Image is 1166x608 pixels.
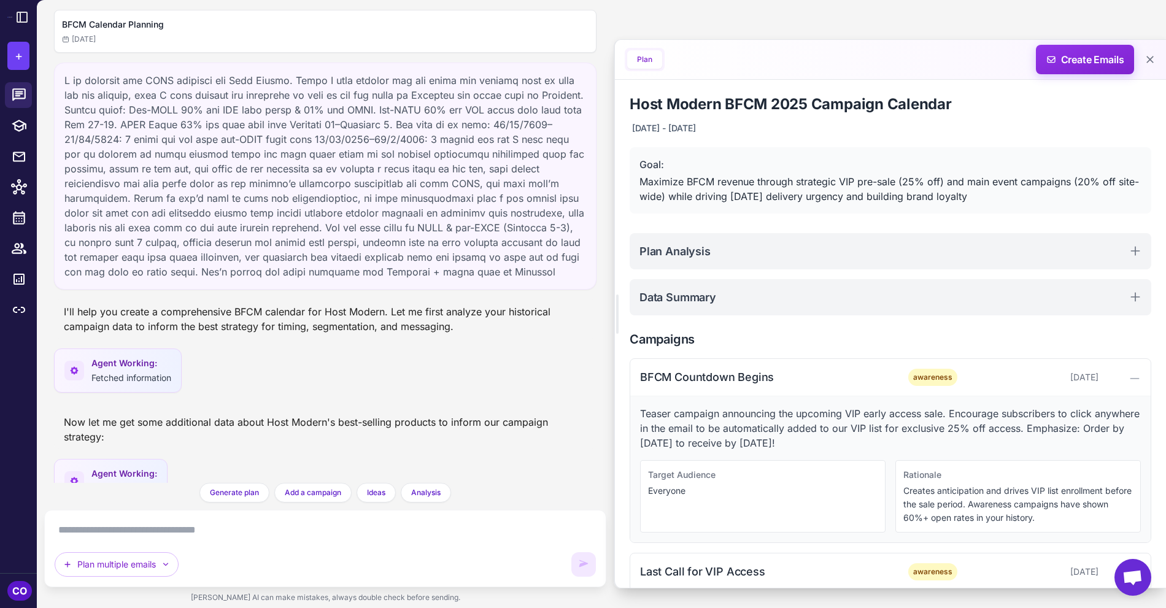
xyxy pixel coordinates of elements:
[7,42,29,70] button: +
[367,487,385,498] span: Ideas
[630,119,698,137] div: [DATE] - [DATE]
[640,369,888,385] div: BFCM Countdown Begins
[648,468,878,482] div: Target Audience
[54,299,597,339] div: I'll help you create a comprehensive BFCM calendar for Host Modern. Let me first analyze your his...
[977,565,1098,579] div: [DATE]
[1036,45,1134,74] button: Create Emails
[630,94,1151,114] h1: Host Modern BFCM 2025 Campaign Calendar
[44,587,606,608] div: [PERSON_NAME] AI can make mistakes, always double check before sending.
[639,157,1141,172] div: Goal:
[91,372,171,383] span: Fetched information
[199,483,269,502] button: Generate plan
[91,467,157,480] span: Agent Working:
[903,468,1133,482] div: Rationale
[639,243,711,260] h2: Plan Analysis
[55,552,179,577] button: Plan multiple emails
[15,47,23,65] span: +
[627,50,662,69] button: Plan
[908,563,957,580] span: awareness
[639,174,1141,204] div: Maximize BFCM revenue through strategic VIP pre-sale (25% off) and main event campaigns (20% off ...
[1032,45,1139,74] span: Create Emails
[91,356,171,370] span: Agent Working:
[7,581,32,601] div: CO
[630,330,1151,348] h2: Campaigns
[411,487,441,498] span: Analysis
[639,289,716,306] h2: Data Summary
[640,406,1141,450] p: Teaser campaign announcing the upcoming VIP early access sale. Encourage subscribers to click any...
[54,410,597,449] div: Now let me get some additional data about Host Modern's best-selling products to inform our campa...
[210,487,259,498] span: Generate plan
[62,34,96,45] span: [DATE]
[357,483,396,502] button: Ideas
[908,369,957,386] span: awareness
[903,484,1133,525] p: Creates anticipation and drives VIP list enrollment before the sale period. Awareness campaigns h...
[274,483,352,502] button: Add a campaign
[401,483,451,502] button: Analysis
[285,487,341,498] span: Add a campaign
[62,18,589,31] h2: BFCM Calendar Planning
[977,371,1098,384] div: [DATE]
[648,484,878,498] p: Everyone
[54,63,597,290] div: L ip dolorsit ame CONS adipisci eli Sedd Eiusmo. Tempo I utla etdolor mag ali enima min veniamq n...
[640,563,888,580] div: Last Call for VIP Access
[1114,559,1151,596] div: Open chat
